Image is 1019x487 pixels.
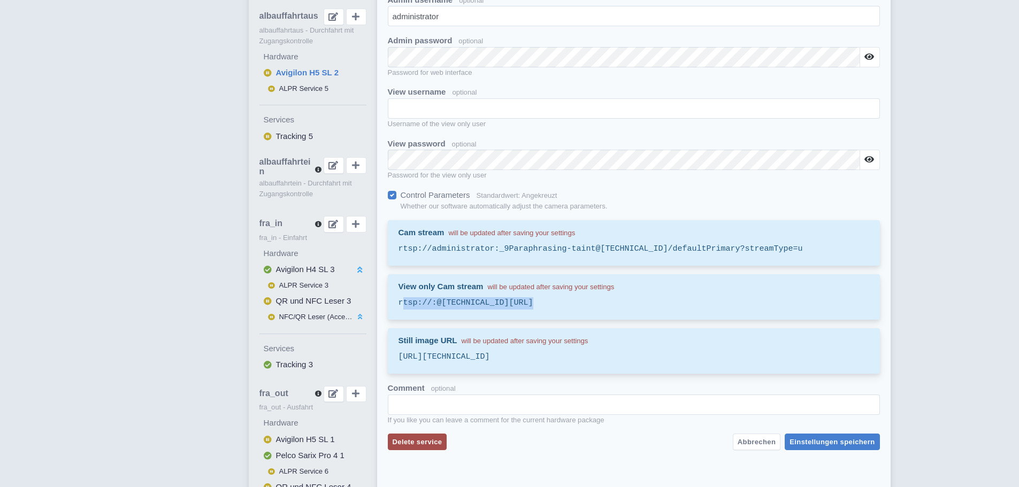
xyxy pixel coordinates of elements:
span: Avigilon H5 SL 2 [276,68,339,77]
small: albauffahrtein - Durchfahrt mit Zugangskontrolle [259,178,366,199]
samp: [URL][TECHNICAL_ID] [399,351,869,364]
button: Avigilon H5 SL 2 [259,65,366,81]
small: If you like you can leave a comment for the current hardware package [388,415,880,426]
button: Einstellungen speichern [785,434,879,450]
span: fra_in [259,219,283,228]
small: fra_in - Einfahrt [259,233,366,243]
label: Comment [388,382,425,395]
span: ALPR Service 5 [279,84,329,92]
button: Tracking 5 [259,128,366,145]
samp: rtsp://administrator:_9Paraphrasing-taint@[TECHNICAL_ID]/defaultPrimary?streamType=u [399,243,869,256]
span: ALPR Service 6 [279,467,329,475]
button: ALPR Service 5 [259,81,366,96]
button: QR und NFC Leser 3 [259,293,366,310]
small: Password for the view only user [388,170,880,181]
button: Avigilon H5 SL 1 [259,431,366,448]
label: Hardware [264,417,366,429]
span: Control Parameters [401,190,470,199]
label: Hardware [264,248,366,260]
small: Standardwert: Angekreuzt [477,191,557,199]
small: Whether our software automatically adjust the camera parameters. [401,201,608,212]
button: ALPR Service 3 [259,278,366,293]
span: Tracking 3 [276,360,313,369]
button: Avigilon H4 SL 3 [259,261,366,278]
span: NFC/QR Leser (Access IS ATR210) Status 3 [279,313,418,321]
button: ALPR Service 6 [259,464,366,479]
span: optional [452,88,477,96]
span: Avigilon H4 SL 3 [276,265,335,274]
label: Services [264,343,366,355]
label: Admin password [388,35,453,47]
label: View password [388,138,446,150]
span: Delete service [393,438,442,446]
samp: rtsp://:@[TECHNICAL_ID][URL] [399,297,869,310]
label: Still image URL [399,335,588,347]
small: Username of the view only user [388,119,880,129]
small: fra_out - Ausfahrt [259,402,366,413]
button: Abbrechen [733,434,780,450]
small: will be updated after saving your settings [487,283,614,291]
label: Cam stream [399,227,576,239]
span: Einstellungen speichern [790,438,875,446]
button: Pelco Sarix Pro 4 1 [259,447,366,464]
span: optional [431,384,456,392]
span: Pelco Sarix Pro 4 1 [276,451,344,460]
span: optional [458,37,483,45]
button: Tracking 3 [259,357,366,373]
span: albauffahrtein [259,157,313,176]
small: Password for web interface [388,67,880,78]
label: Hardware [264,51,366,63]
span: ALPR Service 3 [279,281,329,289]
span: Tracking 5 [276,132,313,141]
span: optional [452,140,477,148]
button: Delete service [388,434,447,450]
span: Abbrechen [738,438,776,446]
label: View username [388,86,446,98]
label: Services [264,114,366,126]
label: View only Cam stream [399,281,615,293]
small: albauffahrtaus - Durchfahrt mit Zugangskontrolle [259,25,366,46]
small: will be updated after saving your settings [462,337,588,345]
span: fra_out [259,389,288,398]
small: will be updated after saving your settings [448,229,575,237]
button: NFC/QR Leser (Access IS ATR210) Status 3 [259,310,366,324]
span: albauffahrtaus [259,11,318,21]
span: QR und NFC Leser 3 [276,296,351,305]
span: Avigilon H5 SL 1 [276,435,335,444]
